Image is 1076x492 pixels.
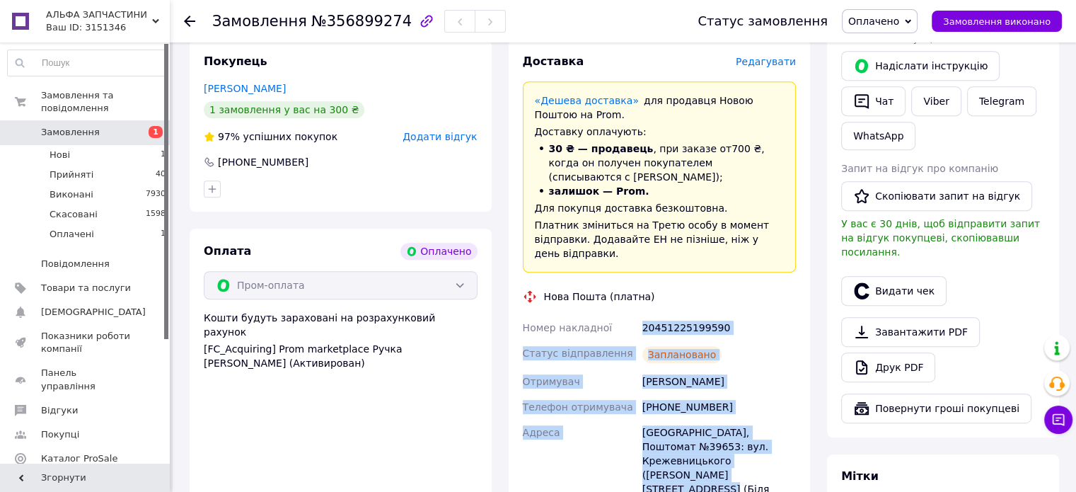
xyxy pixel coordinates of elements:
div: Доставку оплачують: [535,125,785,139]
span: Оплачені [50,228,94,241]
span: №356899274 [311,13,412,30]
span: 7930 [146,188,166,201]
button: Скопіювати запит на відгук [841,181,1032,211]
div: Повернутися назад [184,14,195,28]
span: 1 [161,228,166,241]
span: Доставка [523,55,584,68]
div: Оплачено [400,243,477,260]
div: [PHONE_NUMBER] [640,394,799,420]
span: [DEMOGRAPHIC_DATA] [41,306,146,319]
span: Покупець [204,55,267,68]
div: Для покупця доставка безкоштовна. [535,201,785,215]
button: Чат з покупцем [1044,406,1072,434]
span: 1 [161,149,166,161]
input: Пошук [8,50,166,76]
span: 30 ₴ — продавець [549,143,654,154]
li: , при заказе от 700 ₴ , когда он получен покупателем (списываются с [PERSON_NAME]); [535,142,785,184]
span: АЛЬФА ЗАПЧАСТИНИ [46,8,152,21]
div: [FC_Acquiring] Prom marketplace Ручка [PERSON_NAME] (Активирован) [204,342,478,370]
span: 97% [218,131,240,142]
div: для продавця Новою Поштою на Prom. [535,93,785,122]
div: Заплановано [642,346,722,363]
a: [PERSON_NAME] [204,83,286,94]
span: Нові [50,149,70,161]
span: 40 [156,168,166,181]
span: Покупці [41,428,79,441]
div: Нова Пошта (платна) [540,290,659,304]
span: Прийняті [50,168,93,181]
span: Редагувати [736,56,796,67]
span: Додати відгук [403,131,477,142]
span: Оплата [204,244,251,258]
span: Мітки [841,469,879,483]
button: Чат [841,86,906,116]
span: Повідомлення [41,258,110,270]
span: Запит на відгук про компанію [841,163,998,174]
span: Замовлення [41,126,100,139]
span: Скасовані [50,208,98,221]
span: Замовлення виконано [943,16,1051,27]
div: Ваш ID: 3151346 [46,21,170,34]
a: Viber [911,86,961,116]
span: Статус відправлення [523,348,633,359]
span: Отримувач [523,376,580,387]
span: Оплачено [848,16,899,27]
span: залишок — Prom. [549,185,649,197]
a: «Дешева доставка» [535,95,639,106]
span: 1 [149,126,163,138]
button: Повернути гроші покупцеві [841,394,1031,423]
a: Telegram [967,86,1036,116]
span: Відгуки [41,404,78,417]
div: успішних покупок [204,130,337,144]
a: Друк PDF [841,353,935,382]
span: Телефон отримувача [523,401,633,413]
div: [PHONE_NUMBER] [216,155,310,169]
span: Виконані [50,188,93,201]
span: У вас є 30 днів, щоб відправити запит на відгук покупцеві, скопіювавши посилання. [841,218,1040,258]
span: Замовлення [212,13,307,30]
a: WhatsApp [841,122,915,150]
span: Каталог ProSale [41,452,117,465]
span: Панель управління [41,367,131,392]
button: Замовлення виконано [932,11,1062,32]
span: Адреса [523,427,560,438]
span: Показники роботи компанії [41,330,131,355]
a: Завантажити PDF [841,317,980,347]
div: Платник зміниться на Третю особу в момент відправки. Додавайте ЕН не пізніше, ніж у день відправки. [535,218,785,261]
span: Замовлення та повідомлення [41,89,170,115]
button: Надіслати інструкцію [841,51,1000,81]
div: [PERSON_NAME] [640,369,799,394]
div: 20451225199590 [640,315,799,341]
div: Статус замовлення [698,14,828,28]
span: 1598 [146,208,166,221]
span: Номер накладної [523,322,613,333]
button: Видати чек [841,276,947,306]
div: 1 замовлення у вас на 300 ₴ [204,101,364,118]
span: Товари та послуги [41,282,131,294]
div: Кошти будуть зараховані на розрахунковий рахунок [204,311,478,370]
